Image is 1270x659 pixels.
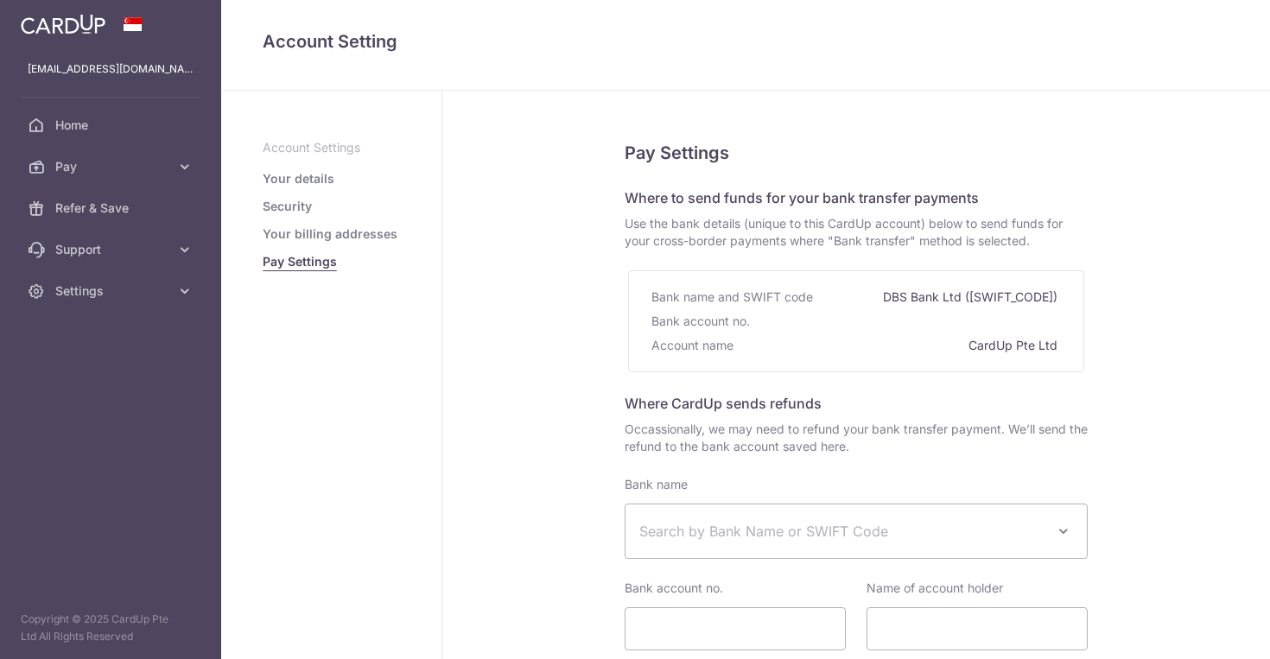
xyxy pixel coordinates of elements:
[651,333,737,358] div: Account name
[263,31,397,52] span: translation missing: en.refund_bank_accounts.show.title.account_setting
[263,198,312,215] a: Security
[55,200,169,217] span: Refer & Save
[639,521,1045,542] span: Search by Bank Name or SWIFT Code
[55,158,169,175] span: Pay
[55,282,169,300] span: Settings
[867,580,1003,597] label: Name of account holder
[625,189,979,206] span: Where to send funds for your bank transfer payments
[55,117,169,134] span: Home
[28,60,194,78] p: [EMAIL_ADDRESS][DOMAIN_NAME]
[625,476,688,493] label: Bank name
[883,285,1061,309] div: DBS Bank Ltd ([SWIFT_CODE])
[651,285,816,309] div: Bank name and SWIFT code
[625,421,1088,455] span: Occassionally, we may need to refund your bank transfer payment. We’ll send the refund to the ban...
[263,170,334,187] a: Your details
[651,309,753,333] div: Bank account no.
[55,241,169,258] span: Support
[263,225,397,243] a: Your billing addresses
[625,215,1088,250] span: Use the bank details (unique to this CardUp account) below to send funds for your cross-border pa...
[625,395,822,412] span: Where CardUp sends refunds
[968,333,1061,358] div: CardUp Pte Ltd
[263,139,400,156] p: Account Settings
[625,580,723,597] label: Bank account no.
[625,139,1088,167] h5: Pay Settings
[263,253,337,270] a: Pay Settings
[21,14,105,35] img: CardUp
